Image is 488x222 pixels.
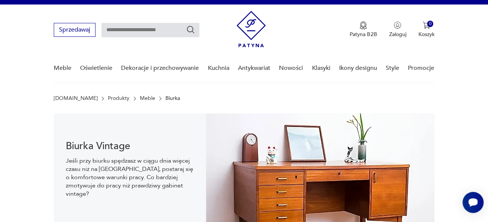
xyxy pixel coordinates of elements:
[279,54,303,83] a: Nowości
[389,31,406,38] p: Zaloguj
[80,54,112,83] a: Oświetlenie
[339,54,377,83] a: Ikony designu
[394,21,401,29] img: Ikonka użytkownika
[359,21,367,30] img: Ikona medalu
[238,54,270,83] a: Antykwariat
[418,21,434,38] button: 0Koszyk
[165,95,180,101] p: Biurka
[140,95,155,101] a: Meble
[462,192,483,213] iframe: Smartsupp widget button
[54,23,95,37] button: Sprzedawaj
[418,31,434,38] p: Koszyk
[54,28,95,33] a: Sprzedawaj
[386,54,399,83] a: Style
[350,21,377,38] a: Ikona medaluPatyna B2B
[236,11,266,47] img: Patyna - sklep z meblami i dekoracjami vintage
[350,21,377,38] button: Patyna B2B
[54,95,98,101] a: [DOMAIN_NAME]
[427,21,433,27] div: 0
[54,54,71,83] a: Meble
[208,54,229,83] a: Kuchnia
[186,25,195,34] button: Szukaj
[66,142,194,151] h1: Biurka Vintage
[312,54,330,83] a: Klasyki
[408,54,434,83] a: Promocje
[66,157,194,198] p: Jeśli przy biurku spędzasz w ciągu dnia więcej czasu niż na [GEOGRAPHIC_DATA], postaraj się o kom...
[389,21,406,38] button: Zaloguj
[121,54,199,83] a: Dekoracje i przechowywanie
[108,95,129,101] a: Produkty
[350,31,377,38] p: Patyna B2B
[423,21,430,29] img: Ikona koszyka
